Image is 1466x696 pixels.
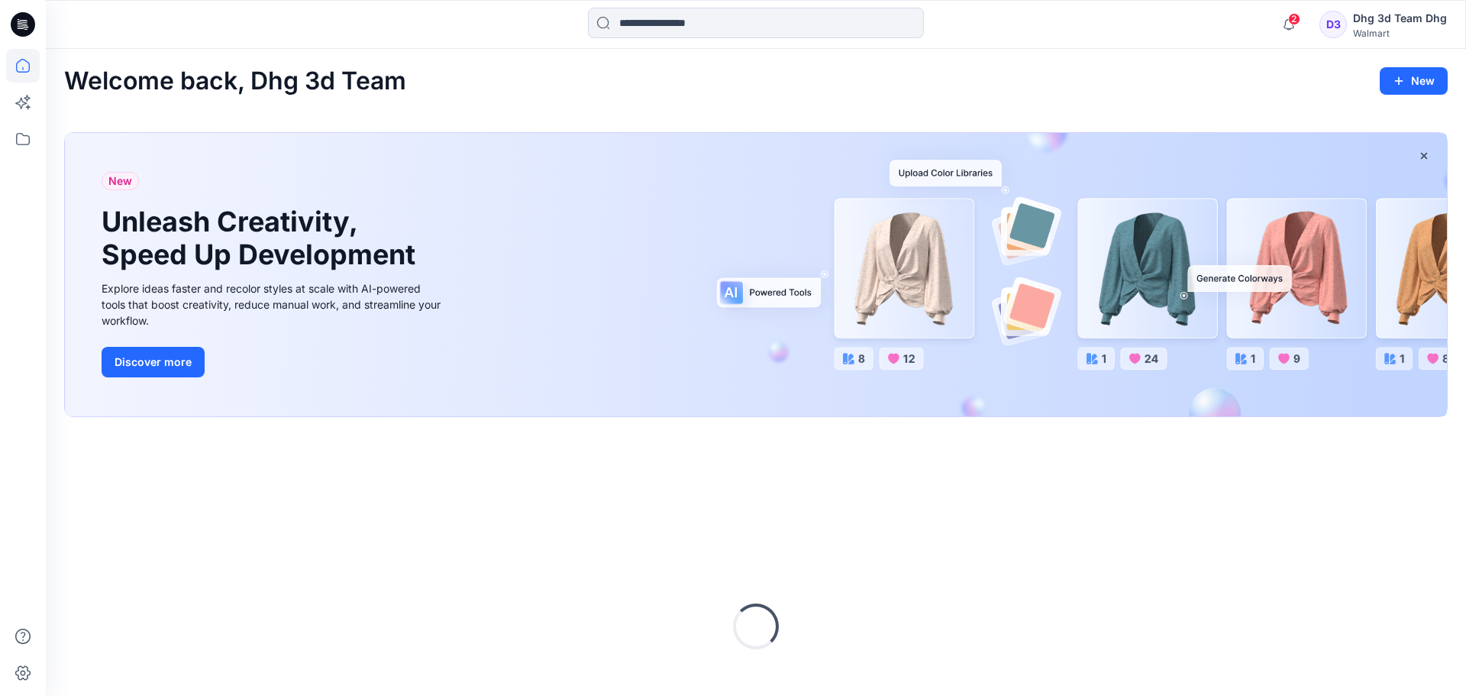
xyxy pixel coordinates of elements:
h1: Unleash Creativity, Speed Up Development [102,206,422,271]
span: New [108,172,132,190]
button: New [1380,67,1448,95]
div: Dhg 3d Team Dhg [1353,9,1447,28]
button: Discover more [102,347,205,377]
div: Explore ideas faster and recolor styles at scale with AI-powered tools that boost creativity, red... [102,280,445,329]
span: 2 [1288,13,1300,25]
h2: Welcome back, Dhg 3d Team [64,67,406,95]
a: Discover more [102,347,445,377]
div: Walmart [1353,28,1447,39]
div: D3 [1319,11,1347,38]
